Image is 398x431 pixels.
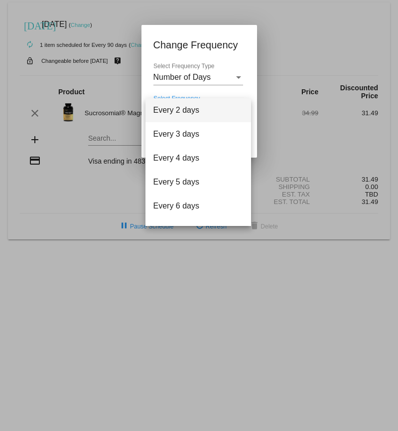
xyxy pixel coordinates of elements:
span: Every 2 days [153,98,243,122]
span: Every 4 days [153,146,243,170]
span: Every 3 days [153,122,243,146]
span: Every 6 days [153,194,243,218]
span: Every 5 days [153,170,243,194]
span: Every 7 days [153,218,243,242]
